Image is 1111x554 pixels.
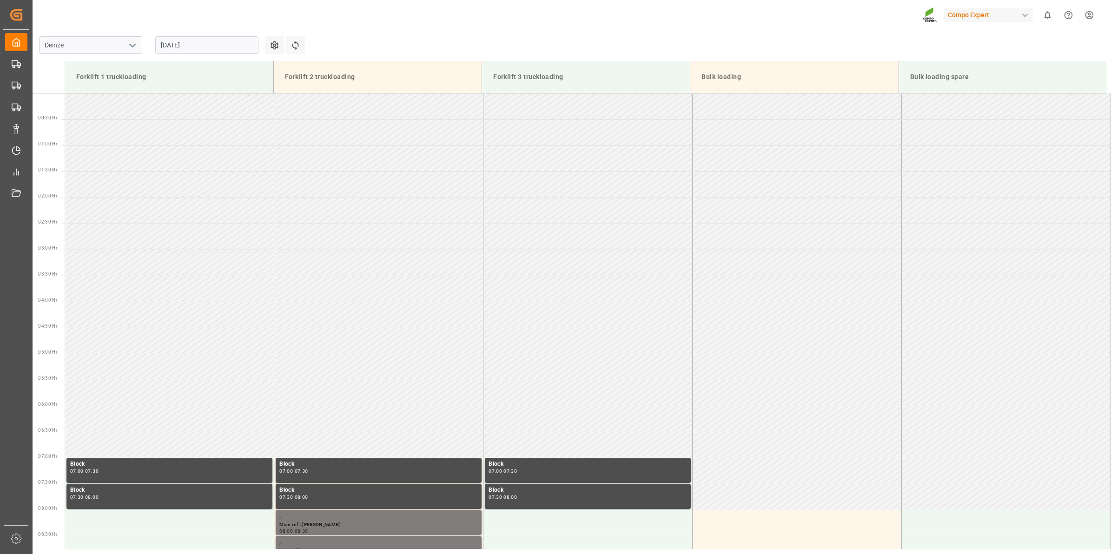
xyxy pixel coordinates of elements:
div: 07:30 [489,495,502,499]
div: Forklift 2 truckloading [281,68,474,86]
span: 05:30 Hr [38,376,57,381]
button: open menu [125,38,139,53]
span: 02:00 Hr [38,193,57,198]
div: Block [489,460,687,469]
button: Help Center [1058,5,1079,26]
div: Main ref : [PERSON_NAME] [279,521,478,529]
div: Block [279,486,478,495]
div: , [279,512,478,521]
span: 07:00 Hr [38,454,57,459]
div: Block [489,486,687,495]
div: Block [70,460,269,469]
img: Screenshot%202023-09-29%20at%2010.02.21.png_1712312052.png [923,7,938,23]
span: 06:00 Hr [38,402,57,407]
div: 07:00 [70,469,84,473]
div: Bulk loading spare [906,68,1099,86]
span: 08:30 Hr [38,532,57,537]
span: 08:00 Hr [38,506,57,511]
div: 07:00 [489,469,502,473]
div: 08:00 [85,495,99,499]
span: 01:30 Hr [38,167,57,172]
div: 08:00 [295,495,308,499]
div: 07:30 [279,495,293,499]
div: 07:00 [279,469,293,473]
span: 03:00 Hr [38,245,57,251]
input: Type to search/select [39,36,142,54]
div: 08:30 [295,529,308,533]
div: Block [279,460,478,469]
div: - [293,469,294,473]
div: - [84,495,85,499]
span: 05:00 Hr [38,350,57,355]
div: - [293,495,294,499]
div: 07:30 [503,469,517,473]
span: 04:00 Hr [38,297,57,303]
div: 07:30 [70,495,84,499]
div: Compo Expert [944,8,1033,22]
div: - [293,529,294,533]
div: , [279,538,478,547]
button: show 0 new notifications [1037,5,1058,26]
span: 02:30 Hr [38,219,57,224]
span: 00:30 Hr [38,115,57,120]
span: 06:30 Hr [38,428,57,433]
div: 08:00 [503,495,517,499]
span: 01:00 Hr [38,141,57,146]
span: 04:30 Hr [38,323,57,329]
button: Compo Expert [944,6,1037,24]
div: Forklift 3 truckloading [489,68,682,86]
div: - [502,469,503,473]
div: 08:00 [279,529,293,533]
input: DD.MM.YYYY [155,36,258,54]
div: - [84,469,85,473]
span: 07:30 Hr [38,480,57,485]
div: Forklift 1 truckloading [73,68,266,86]
div: - [502,495,503,499]
div: 07:30 [295,469,308,473]
div: 07:30 [85,469,99,473]
div: Block [70,486,269,495]
div: Bulk loading [698,68,891,86]
span: 03:30 Hr [38,271,57,277]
